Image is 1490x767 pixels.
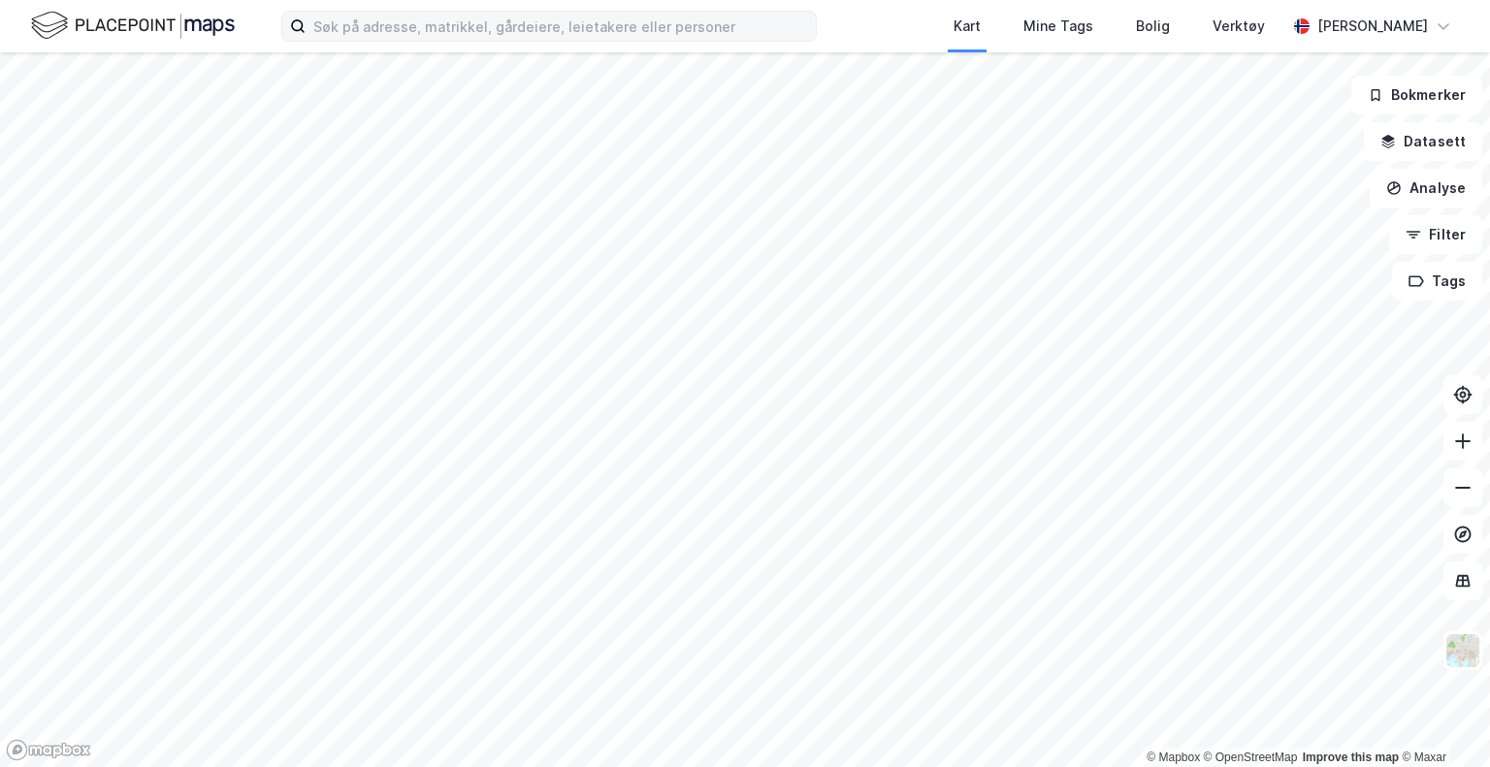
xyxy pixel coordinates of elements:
[954,15,981,38] div: Kart
[1136,15,1170,38] div: Bolig
[1389,215,1482,254] button: Filter
[1393,674,1490,767] iframe: Chat Widget
[6,739,91,761] a: Mapbox homepage
[1370,169,1482,208] button: Analyse
[1204,751,1298,764] a: OpenStreetMap
[1317,15,1428,38] div: [PERSON_NAME]
[1147,751,1200,764] a: Mapbox
[1351,76,1482,114] button: Bokmerker
[31,9,235,43] img: logo.f888ab2527a4732fd821a326f86c7f29.svg
[1213,15,1265,38] div: Verktøy
[1364,122,1482,161] button: Datasett
[1392,262,1482,301] button: Tags
[1023,15,1093,38] div: Mine Tags
[1444,632,1481,669] img: Z
[306,12,816,41] input: Søk på adresse, matrikkel, gårdeiere, leietakere eller personer
[1303,751,1399,764] a: Improve this map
